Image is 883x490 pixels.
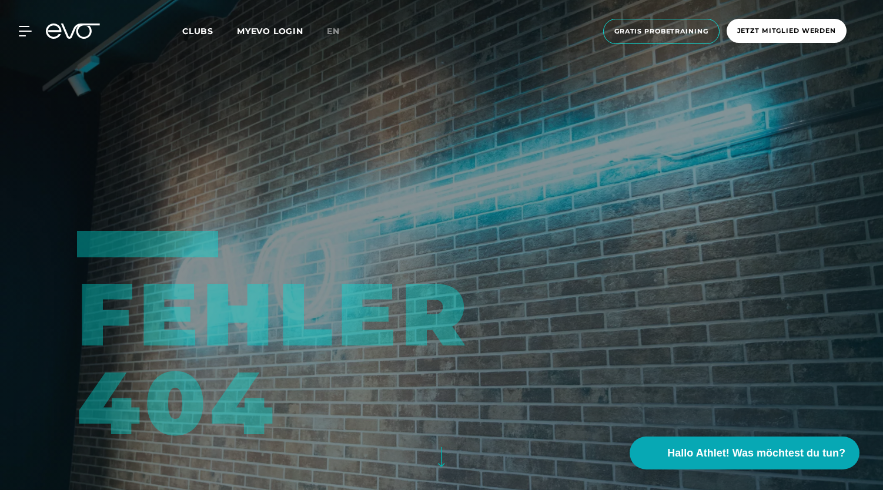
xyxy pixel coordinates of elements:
[77,231,733,447] div: Fehler 404
[327,25,354,38] a: en
[182,25,237,36] a: Clubs
[723,19,850,44] a: Jetzt Mitglied werden
[614,26,708,36] span: Gratis Probetraining
[737,26,836,36] span: Jetzt Mitglied werden
[327,26,340,36] span: en
[630,437,859,469] button: Hallo Athlet! Was möchtest du tun?
[667,445,845,461] span: Hallo Athlet! Was möchtest du tun?
[237,26,303,36] a: MYEVO LOGIN
[182,26,213,36] span: Clubs
[600,19,723,44] a: Gratis Probetraining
